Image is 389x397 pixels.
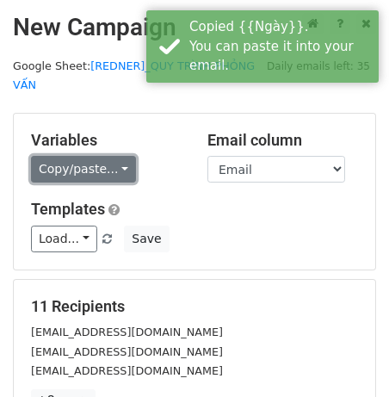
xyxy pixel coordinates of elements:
[13,59,255,92] a: [REDNER]_QUY TRÌNH PHỎNG VẤN
[13,59,255,92] small: Google Sheet:
[189,17,372,76] div: Copied {{Ngày}}. You can paste it into your email.
[31,200,105,218] a: Templates
[31,364,223,377] small: [EMAIL_ADDRESS][DOMAIN_NAME]
[31,156,136,183] a: Copy/paste...
[31,326,223,338] small: [EMAIL_ADDRESS][DOMAIN_NAME]
[13,13,376,42] h2: New Campaign
[303,314,389,397] iframe: Chat Widget
[207,131,358,150] h5: Email column
[31,297,358,316] h5: 11 Recipients
[31,131,182,150] h5: Variables
[124,226,169,252] button: Save
[31,345,223,358] small: [EMAIL_ADDRESS][DOMAIN_NAME]
[31,226,97,252] a: Load...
